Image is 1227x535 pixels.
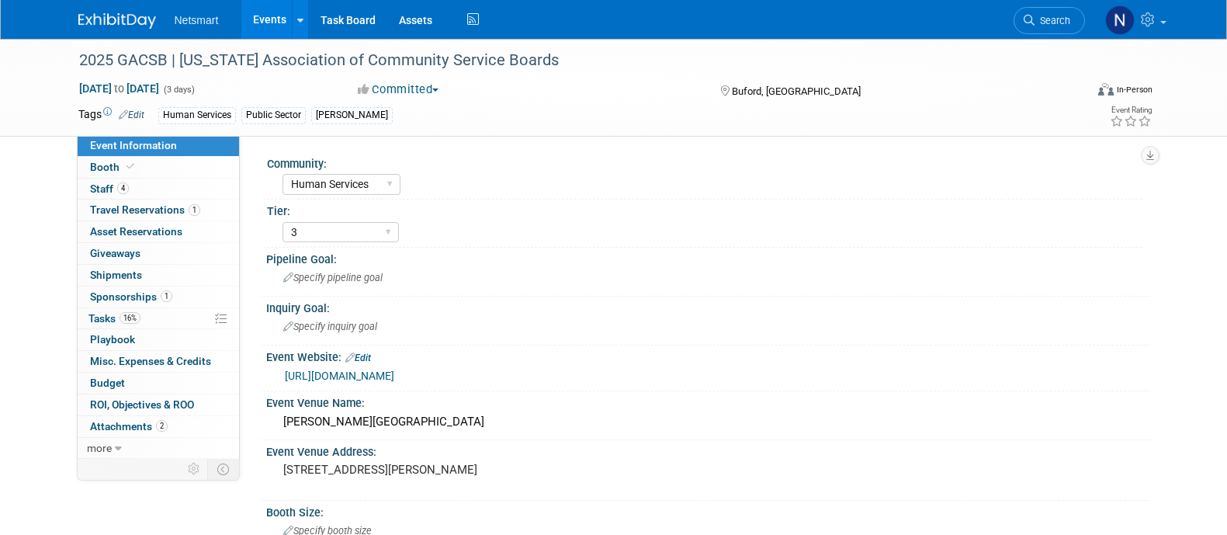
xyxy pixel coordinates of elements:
[78,308,239,329] a: Tasks16%
[266,501,1149,520] div: Booth Size:
[90,420,168,433] span: Attachments
[189,204,200,216] span: 1
[266,248,1149,267] div: Pipeline Goal:
[90,203,200,216] span: Travel Reservations
[78,179,239,200] a: Staff4
[175,14,219,26] span: Netsmart
[241,107,306,123] div: Public Sector
[1014,7,1085,34] a: Search
[112,82,127,95] span: to
[283,463,617,477] pre: [STREET_ADDRESS][PERSON_NAME]
[161,290,172,302] span: 1
[283,272,383,283] span: Specify pipeline goal
[90,269,142,281] span: Shipments
[90,333,135,346] span: Playbook
[90,161,137,173] span: Booth
[78,135,239,156] a: Event Information
[90,139,177,151] span: Event Information
[87,442,112,454] span: more
[90,398,194,411] span: ROI, Objectives & ROO
[78,438,239,459] a: more
[158,107,236,123] div: Human Services
[78,329,239,350] a: Playbook
[266,297,1149,316] div: Inquiry Goal:
[127,162,134,171] i: Booth reservation complete
[78,416,239,437] a: Attachments2
[732,85,861,97] span: Buford, [GEOGRAPHIC_DATA]
[90,247,140,259] span: Giveaways
[90,355,211,367] span: Misc. Expenses & Credits
[90,290,172,303] span: Sponsorships
[78,243,239,264] a: Giveaways
[78,82,160,96] span: [DATE] [DATE]
[285,370,394,382] a: [URL][DOMAIN_NAME]
[74,47,1062,75] div: 2025 GACSB | [US_STATE] Association of Community Service Boards
[1098,83,1114,96] img: Format-Inperson.png
[78,157,239,178] a: Booth
[1116,84,1152,96] div: In-Person
[156,420,168,432] span: 2
[88,312,140,325] span: Tasks
[266,391,1149,411] div: Event Venue Name:
[90,182,129,195] span: Staff
[78,287,239,307] a: Sponsorships1
[162,85,195,95] span: (3 days)
[78,221,239,242] a: Asset Reservations
[90,377,125,389] span: Budget
[1105,5,1135,35] img: Nina Finn
[78,394,239,415] a: ROI, Objectives & ROO
[120,312,140,324] span: 16%
[117,182,129,194] span: 4
[345,353,371,363] a: Edit
[78,373,239,394] a: Budget
[1035,15,1070,26] span: Search
[78,351,239,372] a: Misc. Expenses & Credits
[78,13,156,29] img: ExhibitDay
[266,440,1149,460] div: Event Venue Address:
[266,346,1149,366] div: Event Website:
[283,321,377,332] span: Specify inquiry goal
[267,152,1142,172] div: Community:
[78,106,144,124] td: Tags
[78,200,239,221] a: Travel Reservations1
[78,265,239,286] a: Shipments
[207,459,239,479] td: Toggle Event Tabs
[119,109,144,120] a: Edit
[181,459,208,479] td: Personalize Event Tab Strip
[311,107,393,123] div: [PERSON_NAME]
[278,410,1138,434] div: [PERSON_NAME][GEOGRAPHIC_DATA]
[90,225,182,238] span: Asset Reservations
[352,82,445,98] button: Committed
[993,81,1153,104] div: Event Format
[267,200,1142,219] div: Tier:
[1110,106,1152,114] div: Event Rating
